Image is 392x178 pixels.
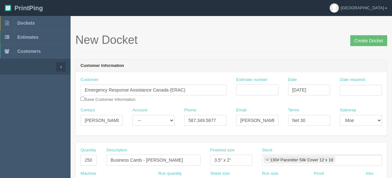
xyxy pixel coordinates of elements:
span: Estimates [17,35,38,40]
label: Account [132,107,148,113]
label: Date [288,77,297,83]
label: Email [236,107,247,113]
img: avatar_default-7531ab5dedf162e01f1e0bb0964e6a185e93c5c22dfe317fb01d7f8cd2b1632c.jpg [330,4,339,12]
img: logo-3e63b451c926e2ac314895c53de4908e5d424f24456219fb08d385ab2e579770.png [5,5,11,11]
div: Save Customer Information [81,77,226,102]
label: Phone [184,107,196,113]
label: Inks [366,171,373,177]
label: Customer [81,77,98,83]
label: Finished size [210,147,234,153]
input: Create Docket [350,35,387,46]
label: Terms [288,107,299,113]
label: Date required [340,77,365,83]
span: Dockets [17,20,35,26]
label: Machine [81,171,96,177]
div: 130# Pacestter Silk Cover 12 x 18 [270,158,333,162]
input: Enter customer name [81,85,226,95]
label: Quantity [81,147,96,153]
label: Estimate number [236,77,268,83]
label: Proof [314,171,324,177]
label: Run size [262,171,278,177]
label: Stock [262,147,273,153]
label: Description [107,147,127,153]
header: Customer Information [76,60,387,72]
label: Contact [81,107,95,113]
label: Run quantity [158,171,182,177]
label: Sheet size [210,171,230,177]
span: Customers [17,49,41,54]
label: Salesrep [340,107,356,113]
h1: New Docket [75,34,387,46]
